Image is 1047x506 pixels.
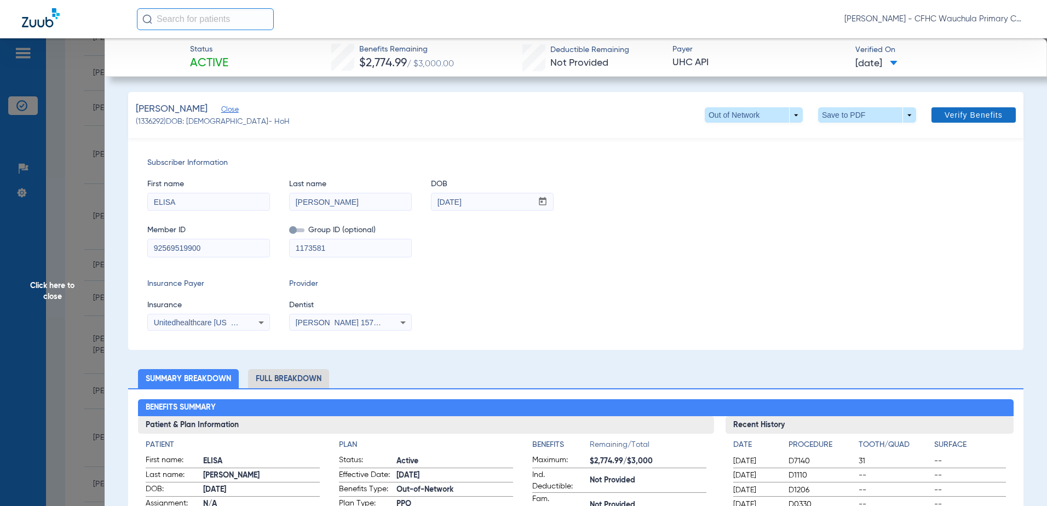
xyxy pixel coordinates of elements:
span: -- [859,470,930,481]
iframe: Chat Widget [992,453,1047,506]
span: Insurance Payer [147,278,270,290]
span: Verify Benefits [945,111,1003,119]
span: Effective Date: [339,469,393,482]
span: Provider [289,278,412,290]
span: Status: [339,455,393,468]
span: Last name: [146,469,199,482]
span: ELISA [203,456,320,467]
span: Member ID [147,225,270,236]
span: Close [221,106,231,116]
span: Group ID (optional) [289,225,412,236]
span: 31 [859,456,930,467]
span: [DATE] [855,57,898,71]
span: [DATE] [203,484,320,496]
span: UHC API [672,56,846,70]
button: Save to PDF [818,107,916,123]
span: (1336292) DOB: [DEMOGRAPHIC_DATA] - HoH [136,116,290,128]
span: Remaining/Total [590,439,706,455]
li: Summary Breakdown [138,369,239,388]
app-breakdown-title: Benefits [532,439,590,455]
span: Dentist [289,300,412,311]
span: -- [934,470,1006,481]
span: Payer [672,44,846,55]
span: Insurance [147,300,270,311]
h3: Recent History [726,416,1014,434]
span: $2,774.99 [359,58,407,69]
app-breakdown-title: Surface [934,439,1006,455]
span: Active [190,56,228,71]
span: [PERSON_NAME] 1578685491 [296,318,404,327]
span: -- [859,485,930,496]
img: Zuub Logo [22,8,60,27]
h4: Surface [934,439,1006,451]
h4: Procedure [789,439,855,451]
span: -- [934,485,1006,496]
span: Out-of-Network [396,484,513,496]
span: Not Provided [550,58,608,68]
app-breakdown-title: Date [733,439,779,455]
span: / $3,000.00 [407,60,454,68]
h4: Patient [146,439,320,451]
span: First name [147,179,270,190]
span: Last name [289,179,412,190]
span: First name: [146,455,199,468]
button: Verify Benefits [931,107,1016,123]
span: Ind. Deductible: [532,469,586,492]
span: Benefits Remaining [359,44,454,55]
h4: Plan [339,439,513,451]
span: Active [396,456,513,467]
span: Deductible Remaining [550,44,629,56]
span: [DATE] [733,470,779,481]
span: Not Provided [590,475,706,486]
span: [DATE] [733,485,779,496]
span: [DATE] [733,456,779,467]
app-breakdown-title: Tooth/Quad [859,439,930,455]
h4: Benefits [532,439,590,451]
h2: Benefits Summary [138,399,1014,417]
span: D7140 [789,456,855,467]
span: -- [934,456,1006,467]
span: D1206 [789,485,855,496]
h4: Tooth/Quad [859,439,930,451]
button: Open calendar [532,193,554,211]
span: $2,774.99/$3,000 [590,456,706,467]
span: Maximum: [532,455,586,468]
span: Status [190,44,228,55]
span: Unitedhealthcare [US_STATE] - (Hub) [154,318,283,327]
span: Verified On [855,44,1029,56]
span: [PERSON_NAME] [136,102,208,116]
span: Subscriber Information [147,157,1004,169]
span: [PERSON_NAME] - CFHC Wauchula Primary Care Dental [844,14,1025,25]
li: Full Breakdown [248,369,329,388]
span: Benefits Type: [339,484,393,497]
button: Out of Network [705,107,803,123]
span: DOB [431,179,554,190]
span: D1110 [789,470,855,481]
span: DOB: [146,484,199,497]
app-breakdown-title: Procedure [789,439,855,455]
img: Search Icon [142,14,152,24]
span: [PERSON_NAME] [203,470,320,481]
span: [DATE] [396,470,513,481]
h4: Date [733,439,779,451]
input: Search for patients [137,8,274,30]
h3: Patient & Plan Information [138,416,715,434]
